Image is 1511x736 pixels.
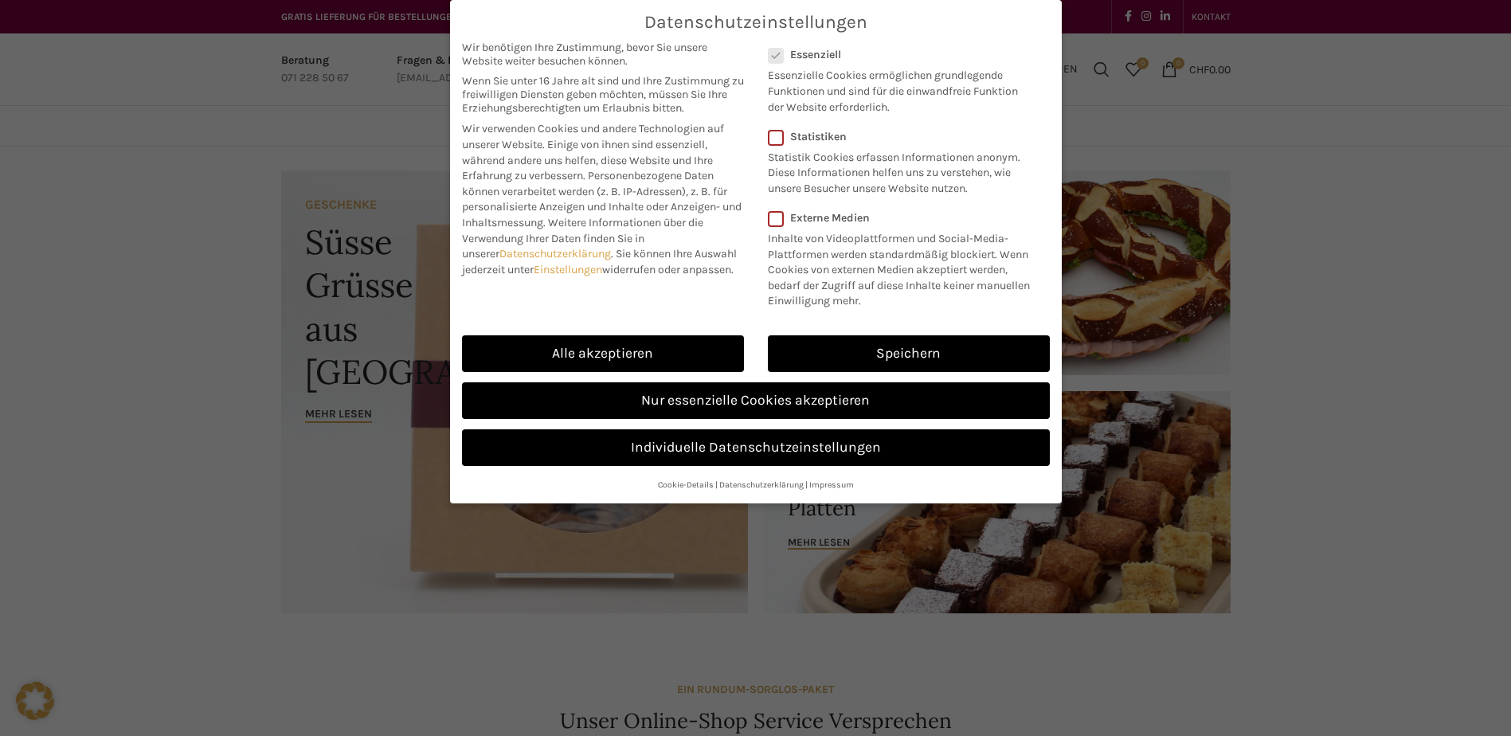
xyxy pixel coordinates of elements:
a: Nur essenzielle Cookies akzeptieren [462,382,1050,419]
p: Statistik Cookies erfassen Informationen anonym. Diese Informationen helfen uns zu verstehen, wie... [768,143,1029,197]
p: Essenzielle Cookies ermöglichen grundlegende Funktionen und sind für die einwandfreie Funktion de... [768,61,1029,115]
label: Statistiken [768,130,1029,143]
span: Datenschutzeinstellungen [644,12,867,33]
span: Sie können Ihre Auswahl jederzeit unter widerrufen oder anpassen. [462,247,737,276]
a: Einstellungen [534,263,602,276]
span: Personenbezogene Daten können verarbeitet werden (z. B. IP-Adressen), z. B. für personalisierte A... [462,169,742,229]
a: Individuelle Datenschutzeinstellungen [462,429,1050,466]
span: Weitere Informationen über die Verwendung Ihrer Daten finden Sie in unserer . [462,216,703,260]
label: Externe Medien [768,211,1039,225]
span: Wir benötigen Ihre Zustimmung, bevor Sie unsere Website weiter besuchen können. [462,41,744,68]
p: Inhalte von Videoplattformen und Social-Media-Plattformen werden standardmäßig blockiert. Wenn Co... [768,225,1039,309]
a: Datenschutzerklärung [499,247,611,260]
a: Datenschutzerklärung [719,480,804,490]
a: Impressum [809,480,854,490]
a: Speichern [768,335,1050,372]
a: Alle akzeptieren [462,335,744,372]
label: Essenziell [768,48,1029,61]
a: Cookie-Details [658,480,714,490]
span: Wenn Sie unter 16 Jahre alt sind und Ihre Zustimmung zu freiwilligen Diensten geben möchten, müss... [462,74,744,115]
span: Wir verwenden Cookies und andere Technologien auf unserer Website. Einige von ihnen sind essenzie... [462,122,724,182]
